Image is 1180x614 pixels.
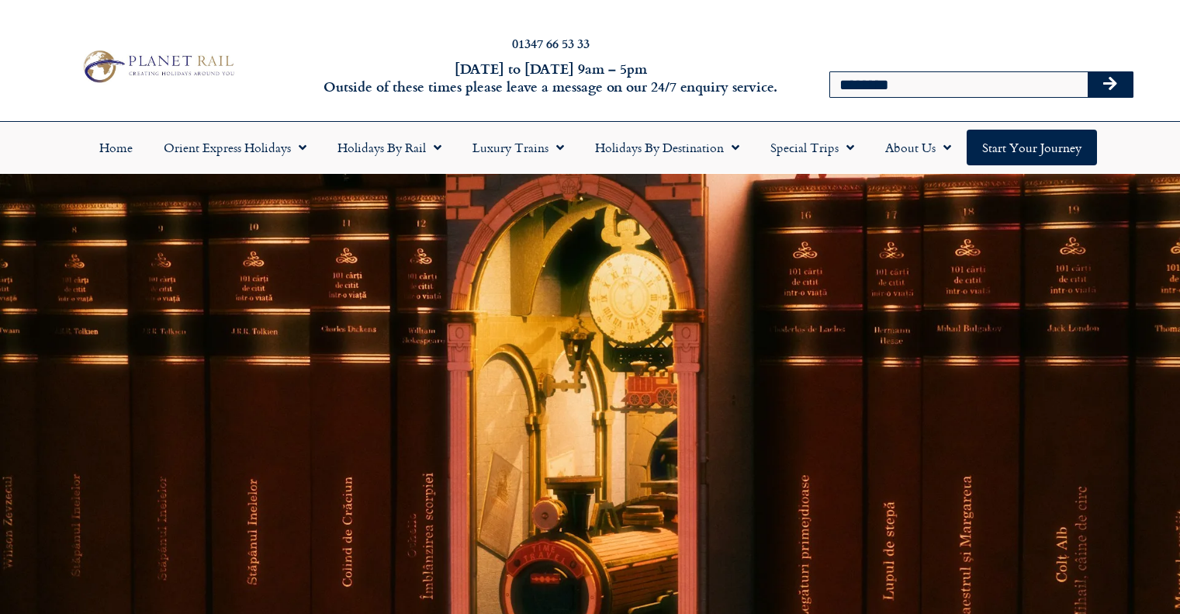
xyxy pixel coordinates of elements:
a: Luxury Trains [457,130,580,165]
a: Holidays by Rail [322,130,457,165]
a: About Us [870,130,967,165]
a: Holidays by Destination [580,130,755,165]
img: Planet Rail Train Holidays Logo [77,47,238,86]
button: Search [1088,72,1133,97]
a: Home [84,130,148,165]
nav: Menu [8,130,1172,165]
a: Start your Journey [967,130,1097,165]
a: Orient Express Holidays [148,130,322,165]
a: 01347 66 53 33 [512,34,590,52]
h6: [DATE] to [DATE] 9am – 5pm Outside of these times please leave a message on our 24/7 enquiry serv... [319,60,783,96]
a: Special Trips [755,130,870,165]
